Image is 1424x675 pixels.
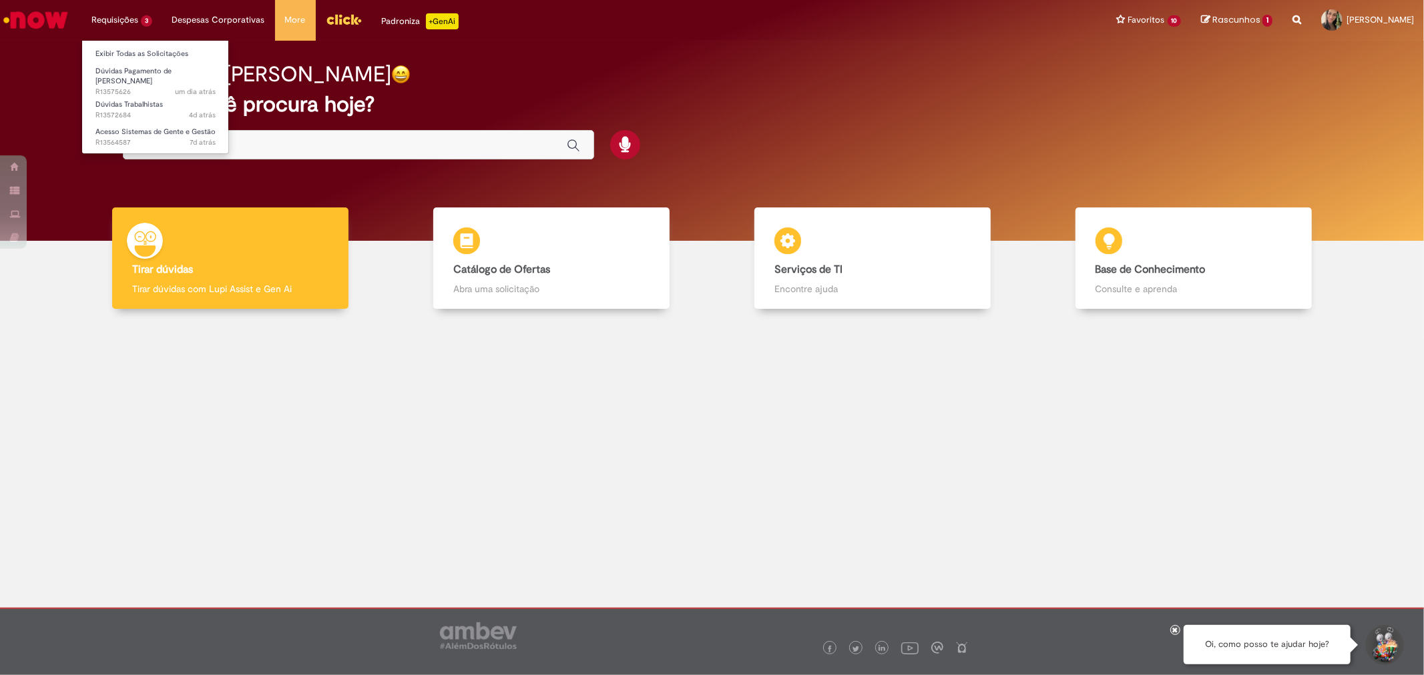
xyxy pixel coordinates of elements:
[82,47,229,61] a: Exibir Todas as Solicitações
[95,99,163,109] span: Dúvidas Trabalhistas
[826,646,833,652] img: logo_footer_facebook.png
[175,87,216,97] time: 29/09/2025 09:15:40
[95,137,216,148] span: R13564587
[1096,263,1206,276] b: Base de Conhecimento
[95,87,216,97] span: R13575626
[931,642,943,654] img: logo_footer_workplace.png
[81,40,229,154] ul: Requisições
[1364,625,1404,665] button: Iniciar Conversa de Suporte
[95,110,216,121] span: R13572684
[91,13,138,27] span: Requisições
[82,64,229,93] a: Aberto R13575626 : Dúvidas Pagamento de Salário
[382,13,459,29] div: Padroniza
[132,263,193,276] b: Tirar dúvidas
[326,9,362,29] img: click_logo_yellow_360x200.png
[172,13,265,27] span: Despesas Corporativas
[1262,15,1272,27] span: 1
[453,263,550,276] b: Catálogo de Ofertas
[141,15,152,27] span: 3
[123,63,391,86] h2: Boa noite, [PERSON_NAME]
[774,282,971,295] p: Encontre ajuda
[453,282,650,295] p: Abra uma solicitação
[1033,207,1354,309] a: Base de Conhecimento Consulte e aprenda
[285,13,306,27] span: More
[82,125,229,149] a: Aberto R13564587 : Acesso Sistemas de Gente e Gestão
[70,207,391,309] a: Tirar dúvidas Tirar dúvidas com Lupi Assist e Gen Ai
[391,207,712,309] a: Catálogo de Ofertas Abra uma solicitação
[189,110,216,120] time: 27/09/2025 08:18:04
[190,137,216,147] span: 7d atrás
[901,639,919,656] img: logo_footer_youtube.png
[189,110,216,120] span: 4d atrás
[82,97,229,122] a: Aberto R13572684 : Dúvidas Trabalhistas
[956,642,968,654] img: logo_footer_naosei.png
[712,207,1033,309] a: Serviços de TI Encontre ajuda
[1,7,70,33] img: ServiceNow
[1128,13,1165,27] span: Favoritos
[123,93,1300,116] h2: O que você procura hoje?
[1201,14,1272,27] a: Rascunhos
[1347,14,1414,25] span: [PERSON_NAME]
[1168,15,1182,27] span: 10
[853,646,859,652] img: logo_footer_twitter.png
[190,137,216,147] time: 24/09/2025 16:52:47
[1212,13,1260,26] span: Rascunhos
[879,645,885,653] img: logo_footer_linkedin.png
[1096,282,1292,295] p: Consulte e aprenda
[95,127,216,137] span: Acesso Sistemas de Gente e Gestão
[774,263,843,276] b: Serviços de TI
[175,87,216,97] span: um dia atrás
[1184,625,1351,664] div: Oi, como posso te ajudar hoje?
[391,65,411,84] img: happy-face.png
[440,622,517,649] img: logo_footer_ambev_rotulo_gray.png
[95,66,172,87] span: Dúvidas Pagamento de [PERSON_NAME]
[132,282,328,295] p: Tirar dúvidas com Lupi Assist e Gen Ai
[426,13,459,29] p: +GenAi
